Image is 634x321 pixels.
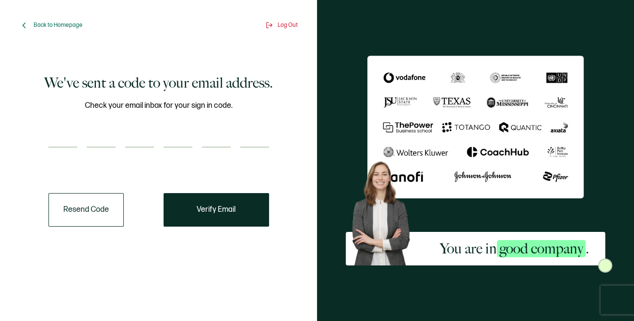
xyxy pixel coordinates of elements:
img: Sertifier Signup - You are in <span class="strong-h">good company</span>. Hero [346,156,423,265]
span: Verify Email [197,206,235,214]
span: Back to Homepage [34,22,82,29]
h1: We've sent a code to your email address. [44,73,273,92]
span: Log Out [278,22,298,29]
h2: You are in . [440,239,589,258]
span: Check your email inbox for your sign in code. [85,100,233,112]
img: Sertifier We've sent a code to your email address. [367,56,584,198]
button: Resend Code [48,193,124,227]
img: Sertifier Signup [598,258,612,273]
button: Verify Email [164,193,269,227]
span: good company [497,240,586,257]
